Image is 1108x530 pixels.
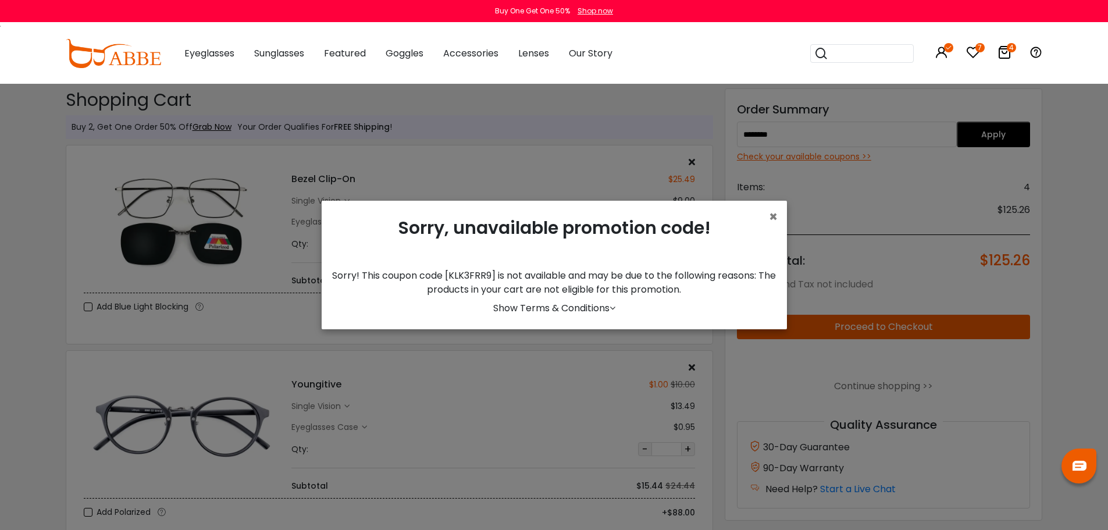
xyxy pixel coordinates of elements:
span: Accessories [443,47,498,60]
span: Lenses [518,47,549,60]
i: 4 [1007,43,1016,52]
a: Show Terms & Conditions [493,301,615,315]
div: Sorry, unavailable promotion code! [331,210,778,269]
span: Eyeglasses [184,47,234,60]
span: Our Story [569,47,612,60]
span: Sunglasses [254,47,304,60]
a: Shop now [572,6,613,16]
a: 7 [966,48,980,61]
img: abbeglasses.com [66,39,161,68]
span: Featured [324,47,366,60]
button: Close [769,210,778,224]
a: 4 [997,48,1011,61]
div: Shop now [578,6,613,16]
span: Goggles [386,47,423,60]
img: chat [1073,461,1086,471]
i: 7 [975,43,985,52]
span: × [769,207,778,226]
div: Sorry! This coupon code [KLK3FRR9] is not available and may be due to the following reasons: The ... [331,269,778,297]
div: Buy One Get One 50% [495,6,570,16]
